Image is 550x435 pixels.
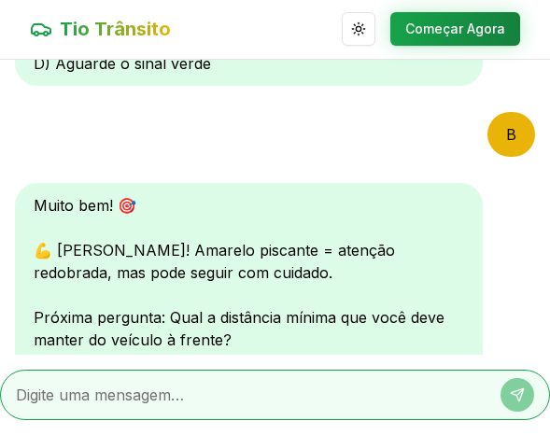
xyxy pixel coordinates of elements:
a: Tio Trânsito [30,16,171,42]
div: B [487,112,535,157]
span: Tio Trânsito [60,16,171,42]
button: Começar Agora [390,12,520,46]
